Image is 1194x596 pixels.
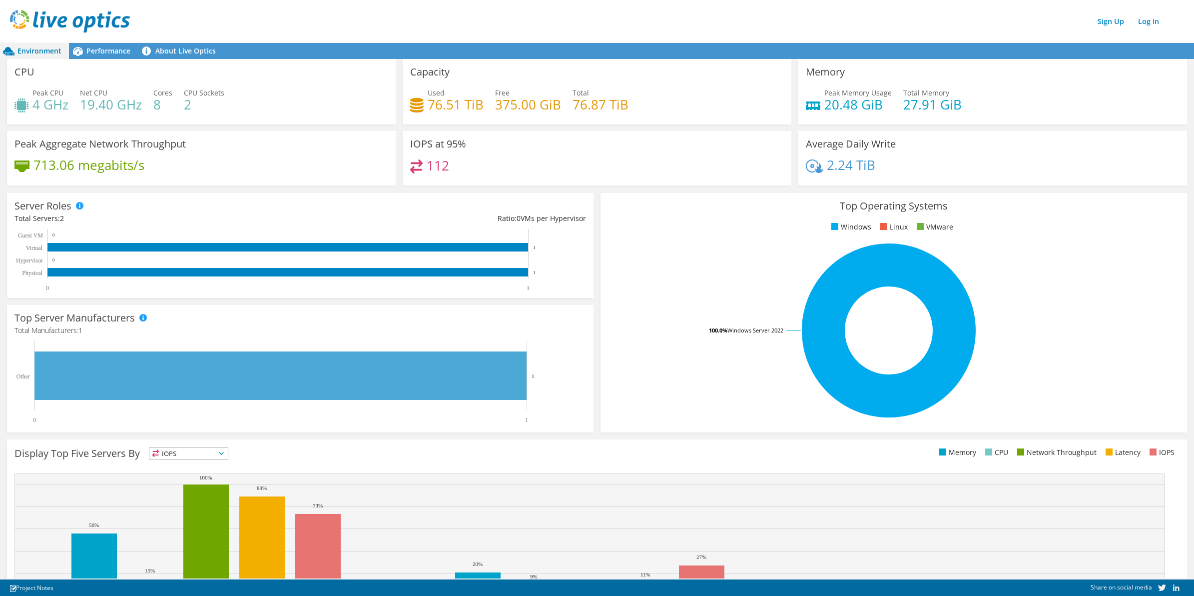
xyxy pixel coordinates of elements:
text: 0 [52,232,55,237]
text: 0 [52,257,55,262]
span: Share on social media [1091,583,1152,591]
h3: Top Operating Systems [608,200,1180,211]
a: About Live Optics [138,43,223,59]
span: Total Memory [903,88,949,97]
li: Linux [878,221,908,232]
li: Memory [937,447,976,458]
div: Total Servers: [14,213,300,224]
a: Log In [1133,14,1164,28]
text: 1 [533,245,536,250]
div: Ratio: VMs per Hypervisor [300,213,586,224]
text: Guest VM [18,232,43,239]
span: Net CPU [80,88,107,97]
h4: 112 [427,160,449,171]
tspan: Windows Server 2022 [727,326,783,334]
text: 73% [313,502,323,508]
li: VMware [914,221,953,232]
h4: 2.24 TiB [827,159,875,170]
text: 1 [533,270,536,275]
span: IOPS [149,447,228,459]
span: 1 [78,325,82,335]
h3: CPU [14,66,34,77]
span: Peak CPU [32,88,63,97]
text: 1 [527,284,530,291]
h3: Memory [806,66,845,77]
span: Total [573,88,589,97]
text: 0 [46,284,49,291]
h4: 713.06 megabits/s [33,159,144,170]
span: 2 [60,213,64,223]
h3: IOPS at 95% [410,138,466,149]
text: 20% [473,561,483,567]
text: 0 [33,416,36,423]
h4: Total Manufacturers: [14,325,586,336]
li: IOPS [1147,447,1175,458]
li: Latency [1103,447,1141,458]
h4: 375.00 GiB [495,99,561,110]
text: 27% [696,554,706,560]
text: 100% [199,474,212,480]
text: Hypervisor [16,257,43,264]
h4: 76.87 TiB [573,99,628,110]
span: 0 [517,213,521,223]
text: Other [16,373,30,380]
h3: Top Server Manufacturers [14,312,135,323]
text: 56% [89,522,99,528]
h3: Capacity [410,66,450,77]
h3: Server Roles [14,200,71,211]
h4: 27.91 GiB [903,99,962,110]
text: 89% [257,485,267,491]
text: Virtual [26,244,43,251]
span: Peak Memory Usage [824,88,892,97]
text: 15% [145,567,155,573]
li: Windows [829,221,871,232]
span: Cores [153,88,172,97]
h4: 4 GHz [32,99,68,110]
h4: 76.51 TiB [428,99,484,110]
text: 1 [525,416,528,423]
text: 11% [640,571,650,577]
img: live_optics_svg.svg [10,10,130,32]
h4: 8 [153,99,172,110]
h3: Average Daily Write [806,138,896,149]
span: Used [428,88,445,97]
li: Network Throughput [1015,447,1097,458]
a: Project Notes [2,581,60,594]
text: 1 [532,373,535,379]
a: Sign Up [1093,14,1129,28]
span: Performance [86,46,130,55]
tspan: 100.0% [709,326,727,334]
text: Physical [22,269,42,276]
text: 9% [530,573,538,579]
h4: 19.40 GHz [80,99,142,110]
h3: Peak Aggregate Network Throughput [14,138,186,149]
li: CPU [983,447,1008,458]
span: Free [495,88,510,97]
span: CPU Sockets [184,88,224,97]
h4: 20.48 GiB [824,99,892,110]
span: Environment [17,46,61,55]
h4: 2 [184,99,224,110]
